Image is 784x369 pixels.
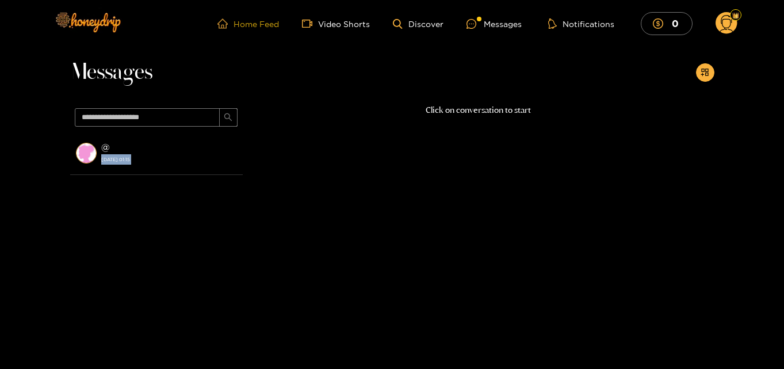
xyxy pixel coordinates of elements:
[701,68,709,78] span: appstore-add
[696,63,714,82] button: appstore-add
[217,18,279,29] a: Home Feed
[732,12,739,19] img: Fan Level
[224,113,232,123] span: search
[101,154,237,165] strong: [DATE] 01:15
[545,18,618,29] button: Notifications
[243,104,714,117] p: Click on conversation to start
[670,17,680,29] mark: 0
[219,108,238,127] button: search
[393,19,443,29] a: Discover
[217,18,234,29] span: home
[70,59,152,86] span: Messages
[653,18,669,29] span: dollar
[302,18,318,29] span: video-camera
[466,17,522,31] div: Messages
[302,18,370,29] a: Video Shorts
[76,143,97,163] img: conversation
[641,12,693,35] button: 0
[101,142,110,152] strong: @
